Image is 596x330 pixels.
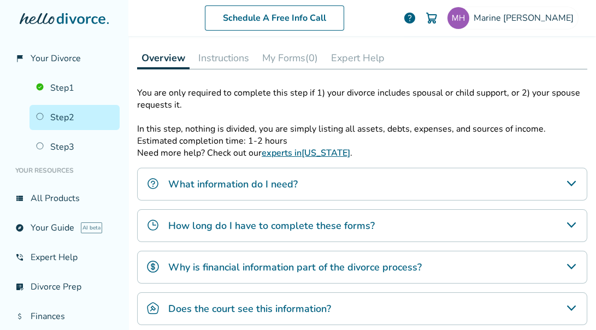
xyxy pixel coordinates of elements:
[146,177,160,190] img: What information do I need?
[15,282,24,291] span: list_alt_check
[15,194,24,203] span: view_list
[258,47,322,69] button: My Forms(0)
[447,7,469,29] img: marine.havel@gmail.com
[205,5,344,31] a: Schedule A Free Info Call
[137,168,587,201] div: What information do I need?
[137,147,587,159] p: Need more help? Check out our .
[168,219,375,233] h4: How long do I have to complete these forms?
[425,11,438,25] img: Cart
[137,209,587,242] div: How long do I have to complete these forms?
[168,302,331,316] h4: Does the court see this information?
[81,222,102,233] span: AI beta
[137,251,587,284] div: Why is financial information part of the divorce process?
[9,215,120,240] a: exploreYour GuideAI beta
[15,54,24,63] span: flag_2
[9,186,120,211] a: view_listAll Products
[9,245,120,270] a: phone_in_talkExpert Help
[262,147,350,159] a: experts in[US_STATE]
[9,274,120,299] a: list_alt_checkDivorce Prep
[541,278,596,330] iframe: Chat Widget
[31,52,81,64] span: Your Divorce
[15,253,24,262] span: phone_in_talk
[29,75,120,101] a: Step1
[168,177,298,191] h4: What information do I need?
[9,160,120,181] li: Your Resources
[29,105,120,130] a: Step2
[146,219,160,232] img: How long do I have to complete these forms?
[137,47,190,69] button: Overview
[137,135,587,147] p: Estimated completion time: 1-2 hours
[146,302,160,315] img: Does the court see this information?
[137,111,587,135] p: In this step, nothing is divided, you are simply listing all assets, debts, expenses, and sources...
[9,46,120,71] a: flag_2Your Divorce
[146,260,160,273] img: Why is financial information part of the divorce process?
[137,87,587,111] p: You are only required to complete this step if 1) your divorce includes spousal or child support,...
[15,223,24,232] span: explore
[403,11,416,25] a: help
[137,292,587,325] div: Does the court see this information?
[474,12,578,24] span: Marine [PERSON_NAME]
[15,312,24,321] span: attach_money
[194,47,253,69] button: Instructions
[9,304,120,329] a: attach_moneyFinances
[327,47,389,69] button: Expert Help
[168,260,422,274] h4: Why is financial information part of the divorce process?
[29,134,120,160] a: Step3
